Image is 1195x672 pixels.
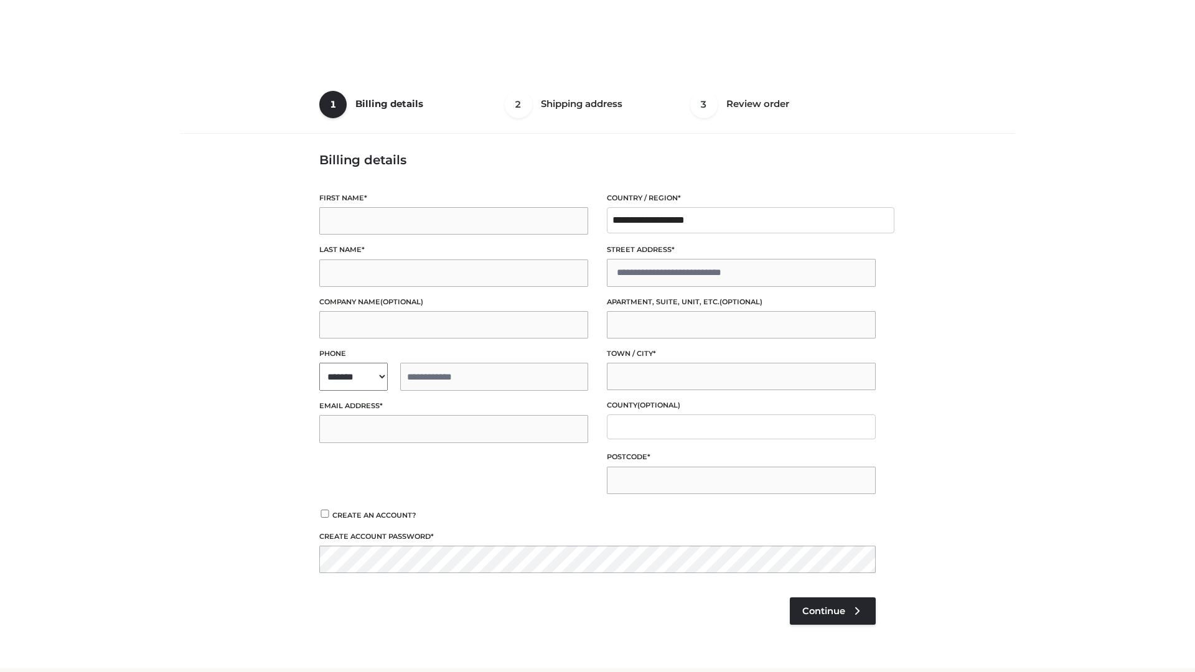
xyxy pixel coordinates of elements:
label: First name [319,192,588,204]
span: (optional) [719,297,762,306]
span: 2 [505,91,532,118]
label: Postcode [607,451,876,463]
span: 3 [690,91,718,118]
h3: Billing details [319,152,876,167]
label: Street address [607,244,876,256]
input: Create an account? [319,510,330,518]
label: Last name [319,244,588,256]
span: Create an account? [332,511,416,520]
span: Review order [726,98,789,110]
label: Phone [319,348,588,360]
span: Shipping address [541,98,622,110]
label: Apartment, suite, unit, etc. [607,296,876,308]
span: 1 [319,91,347,118]
span: (optional) [380,297,423,306]
span: Billing details [355,98,423,110]
label: Country / Region [607,192,876,204]
label: Company name [319,296,588,308]
label: Create account password [319,531,876,543]
label: County [607,399,876,411]
label: Town / City [607,348,876,360]
span: Continue [802,605,845,617]
a: Continue [790,597,876,625]
label: Email address [319,400,588,412]
span: (optional) [637,401,680,409]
